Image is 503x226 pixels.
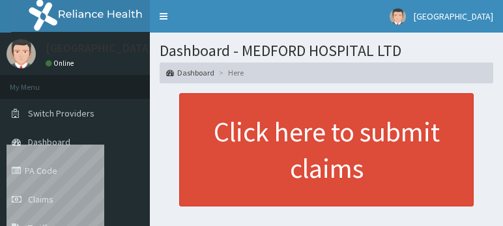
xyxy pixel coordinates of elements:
[46,59,77,68] a: Online
[28,107,94,119] span: Switch Providers
[216,67,244,78] li: Here
[7,39,36,68] img: User Image
[28,136,70,148] span: Dashboard
[166,67,214,78] a: Dashboard
[390,8,406,25] img: User Image
[414,10,493,22] span: [GEOGRAPHIC_DATA]
[46,42,153,54] p: [GEOGRAPHIC_DATA]
[160,42,493,59] h1: Dashboard - MEDFORD HOSPITAL LTD
[179,93,474,206] a: Click here to submit claims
